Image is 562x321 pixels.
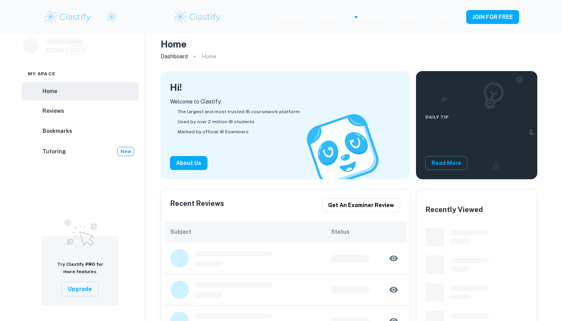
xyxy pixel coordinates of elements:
[170,80,182,94] h4: Hi !
[178,108,300,115] span: The largest and most trusted IB coursework platform
[456,15,460,19] button: Help and Feedback
[178,128,249,135] span: Marked by official IB Examiners
[331,228,400,236] h6: Status
[101,11,117,23] a: Clastify logo
[22,102,139,121] a: Reviews
[61,215,99,248] img: Upgrade to Pro
[466,10,519,24] button: JOIN FOR FREE
[42,87,57,95] h6: Home
[170,97,401,106] p: Welcome to Clastify:
[170,156,207,170] button: About Us
[22,82,139,100] a: Home
[277,13,306,21] p: Exemplars
[106,11,117,23] img: Clastify logo
[22,122,139,140] a: Bookmarks
[398,13,419,21] a: Schools
[42,147,66,156] h6: Tutoring
[22,142,139,161] a: TutoringNew
[426,204,483,215] h6: Recently Viewed
[435,13,450,21] a: Login
[202,52,216,61] p: Home
[425,114,467,121] span: Daily Tip
[359,13,382,21] a: Tutoring
[61,282,98,296] button: Upgrade
[173,9,222,25] img: Clastify logo
[42,127,72,135] h6: Bookmarks
[85,262,95,267] span: PRO
[28,70,56,77] span: My space
[161,51,188,62] a: Dashboard
[161,37,187,51] h4: Home
[118,148,134,155] span: New
[43,9,92,25] img: Clastify logo
[321,13,340,21] p: Review
[170,228,331,236] h6: Subject
[322,198,400,212] button: Get an examiner review
[170,198,224,212] h6: Recent Reviews
[178,118,255,125] span: Used by over 2 million IB students
[42,107,64,115] h6: Reviews
[51,261,109,275] h6: Try Clastify for more features
[425,156,467,170] button: Read More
